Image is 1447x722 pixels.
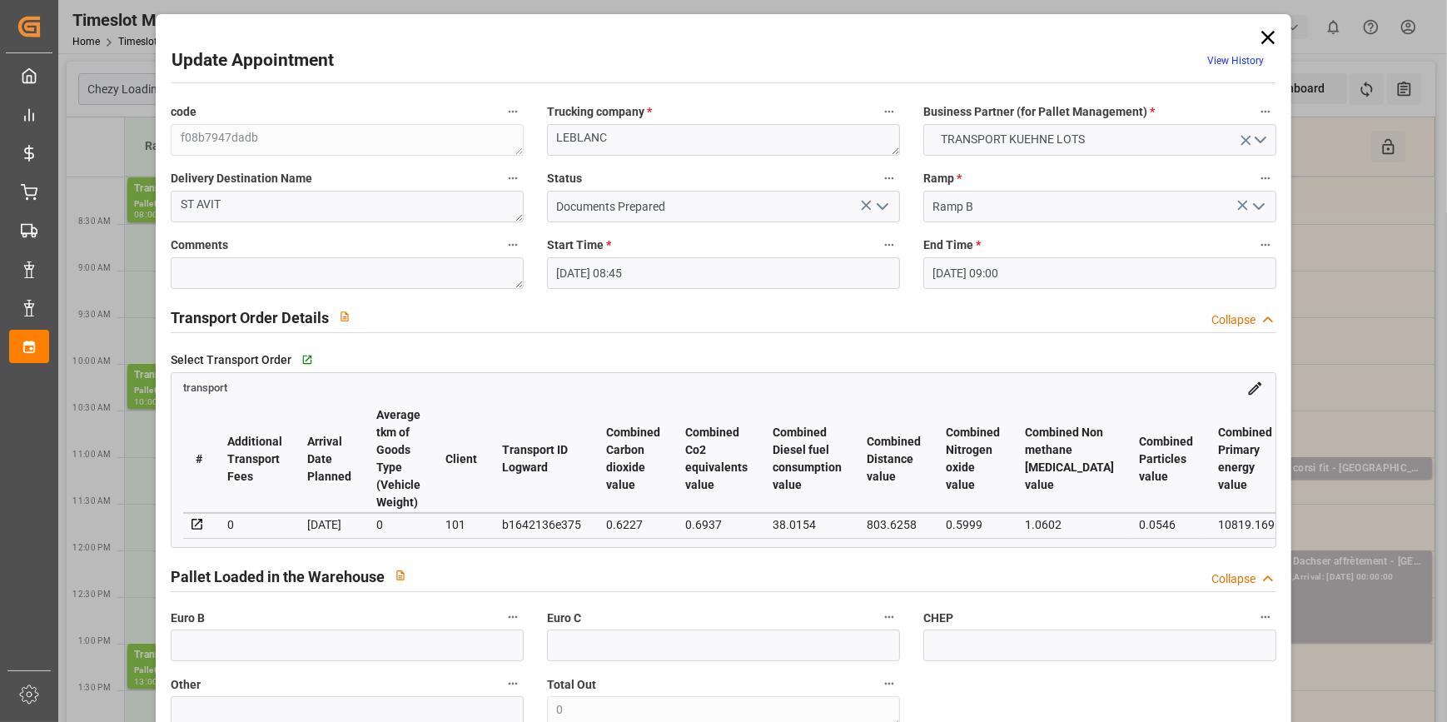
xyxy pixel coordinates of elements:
th: Combined Nitrogen oxide value [933,406,1012,513]
textarea: LEBLANC [547,124,900,156]
button: code [502,101,524,122]
th: Additional Transport Fees [215,406,295,513]
button: CHEP [1255,606,1276,628]
button: Business Partner (for Pallet Management) * [1255,101,1276,122]
th: Average tkm of Goods Type (Vehicle Weight) [364,406,433,513]
span: transport [183,382,227,395]
a: transport [183,381,227,394]
span: CHEP [923,610,953,627]
button: Euro C [878,606,900,628]
th: Arrival Date Planned [295,406,364,513]
span: code [171,103,196,121]
button: Ramp * [1255,167,1276,189]
button: Start Time * [878,234,900,256]
span: TRANSPORT KUEHNE LOTS [932,131,1093,148]
span: Ramp [923,170,962,187]
th: Combined Distance value [854,406,933,513]
button: Total Out [878,673,900,695]
th: Combined Particles value [1126,406,1206,513]
div: 0.6227 [606,515,660,535]
h2: Update Appointment [172,47,334,74]
button: View description [329,301,361,332]
div: 0 [376,515,420,535]
span: End Time [923,237,981,254]
th: Transport ID Logward [490,406,594,513]
div: 101 [445,515,477,535]
div: Collapse [1211,570,1256,588]
span: Delivery Destination Name [171,170,312,187]
div: 10819.1695 [1218,515,1281,535]
button: Delivery Destination Name [502,167,524,189]
button: Other [502,673,524,695]
div: 1.0602 [1025,515,1114,535]
span: Other [171,676,201,694]
span: Total Out [547,676,596,694]
span: Business Partner (for Pallet Management) [923,103,1155,121]
div: 0.6937 [685,515,748,535]
div: b1642136e375 [502,515,581,535]
span: Start Time [547,237,611,254]
div: Collapse [1211,311,1256,329]
textarea: f08b7947dadb [171,124,524,156]
div: 0 [227,515,282,535]
div: 0.5999 [946,515,1000,535]
input: DD-MM-YYYY HH:MM [547,257,900,289]
button: open menu [868,194,893,220]
button: View description [385,560,416,591]
span: Status [547,170,582,187]
input: Type to search/select [547,191,900,222]
th: Combined Co2 equivalents value [673,406,760,513]
button: open menu [923,124,1276,156]
div: 803.6258 [867,515,921,535]
div: [DATE] [307,515,351,535]
th: Client [433,406,490,513]
button: Trucking company * [878,101,900,122]
div: 38.0154 [773,515,842,535]
span: Trucking company [547,103,652,121]
button: Comments [502,234,524,256]
button: Euro B [502,606,524,628]
th: Combined Diesel fuel consumption value [760,406,854,513]
a: View History [1207,55,1264,67]
button: open menu [1245,194,1270,220]
button: End Time * [1255,234,1276,256]
span: Select Transport Order [171,351,291,369]
span: Euro B [171,610,205,627]
h2: Transport Order Details [171,306,329,329]
input: DD-MM-YYYY HH:MM [923,257,1276,289]
th: # [183,406,215,513]
textarea: ST AVIT [171,191,524,222]
th: Combined Carbon dioxide value [594,406,673,513]
input: Type to search/select [923,191,1276,222]
th: Combined Non methane [MEDICAL_DATA] value [1012,406,1126,513]
button: Status [878,167,900,189]
div: 0.0546 [1139,515,1193,535]
h2: Pallet Loaded in the Warehouse [171,565,385,588]
span: Euro C [547,610,581,627]
span: Comments [171,237,228,254]
th: Combined Primary energy value [1206,406,1294,513]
